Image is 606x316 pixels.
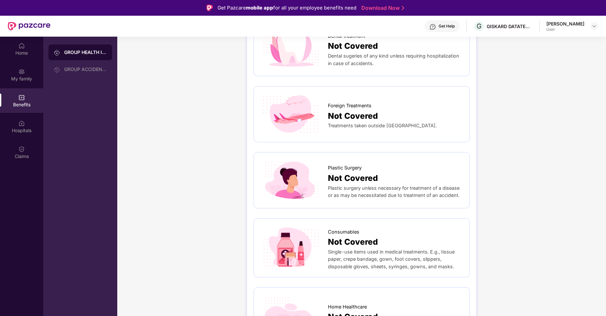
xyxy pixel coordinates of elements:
img: Logo [206,5,213,11]
span: Plastic Surgery [328,164,362,172]
span: Not Covered [328,40,378,52]
span: G [477,22,482,30]
div: GISKARD DATATECH PRIVATE LIMITED [487,23,533,29]
span: Foreign Treatments [328,102,371,110]
div: User [546,27,584,32]
div: GROUP HEALTH INSURANCE [64,49,107,56]
span: Dental sugeries of any kind unless requiring hospitalization in case of accidents. [328,53,459,66]
span: Not Covered [328,110,378,122]
span: Plastic surgery unless necessary for treatment of a disease or as may be necessitated due to trea... [328,185,460,198]
div: [PERSON_NAME] [546,21,584,27]
span: Home Healthcare [328,303,367,311]
span: Not Covered [328,236,378,248]
strong: mobile app [246,5,273,11]
img: svg+xml;base64,PHN2ZyBpZD0iSG9tZSIgeG1sbnM9Imh0dHA6Ly93d3cudzMub3JnLzIwMDAvc3ZnIiB3aWR0aD0iMjAiIG... [18,43,25,49]
img: svg+xml;base64,PHN2ZyBpZD0iSGVscC0zMngzMiIgeG1sbnM9Imh0dHA6Ly93d3cudzMub3JnLzIwMDAvc3ZnIiB3aWR0aD... [429,24,436,30]
a: Download Now [361,5,402,11]
span: Not Covered [328,172,378,184]
img: svg+xml;base64,PHN2ZyBpZD0iSG9zcGl0YWxzIiB4bWxucz0iaHR0cDovL3d3dy53My5vcmcvMjAwMC9zdmciIHdpZHRoPS... [18,120,25,127]
div: Get Pazcare for all your employee benefits need [218,4,356,12]
div: Get Help [439,24,455,29]
span: Consumables [328,228,359,236]
img: svg+xml;base64,PHN2ZyB3aWR0aD0iMjAiIGhlaWdodD0iMjAiIHZpZXdCb3g9IjAgMCAyMCAyMCIgZmlsbD0ibm9uZSIgeG... [54,66,60,73]
span: Treatments taken outside [GEOGRAPHIC_DATA]. [328,123,437,128]
img: svg+xml;base64,PHN2ZyB3aWR0aD0iMjAiIGhlaWdodD0iMjAiIHZpZXdCb3g9IjAgMCAyMCAyMCIgZmlsbD0ibm9uZSIgeG... [54,49,60,56]
img: Stroke [402,5,404,11]
img: icon [260,159,321,202]
img: icon [260,93,321,135]
img: svg+xml;base64,PHN2ZyBpZD0iQ2xhaW0iIHhtbG5zPSJodHRwOi8vd3d3LnczLm9yZy8yMDAwL3N2ZyIgd2lkdGg9IjIwIi... [18,146,25,152]
img: svg+xml;base64,PHN2ZyBpZD0iRHJvcGRvd24tMzJ4MzIiIHhtbG5zPSJodHRwOi8vd3d3LnczLm9yZy8yMDAwL3N2ZyIgd2... [592,24,597,29]
img: svg+xml;base64,PHN2ZyB3aWR0aD0iMjAiIGhlaWdodD0iMjAiIHZpZXdCb3g9IjAgMCAyMCAyMCIgZmlsbD0ibm9uZSIgeG... [18,68,25,75]
img: icon [260,226,321,269]
img: icon [260,27,321,69]
img: New Pazcare Logo [8,22,50,30]
span: Single-use items used in medical treatments. E.g., tissue paper, crepe bandage, gown, foot covers... [328,249,455,269]
div: GROUP ACCIDENTAL INSURANCE [64,67,107,72]
img: svg+xml;base64,PHN2ZyBpZD0iQmVuZWZpdHMiIHhtbG5zPSJodHRwOi8vd3d3LnczLm9yZy8yMDAwL3N2ZyIgd2lkdGg9Ij... [18,94,25,101]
